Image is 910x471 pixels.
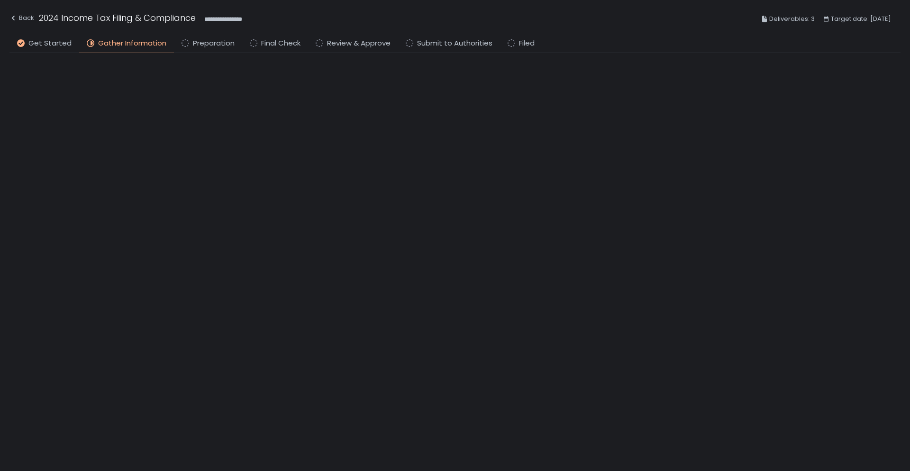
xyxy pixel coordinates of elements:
span: Final Check [261,38,300,49]
span: Get Started [28,38,72,49]
div: Back [9,12,34,24]
span: Preparation [193,38,235,49]
span: Filed [519,38,535,49]
span: Review & Approve [327,38,391,49]
span: Deliverables: 3 [769,13,815,25]
h1: 2024 Income Tax Filing & Compliance [39,11,196,24]
button: Back [9,11,34,27]
span: Gather Information [98,38,166,49]
span: Target date: [DATE] [831,13,891,25]
span: Submit to Authorities [417,38,492,49]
